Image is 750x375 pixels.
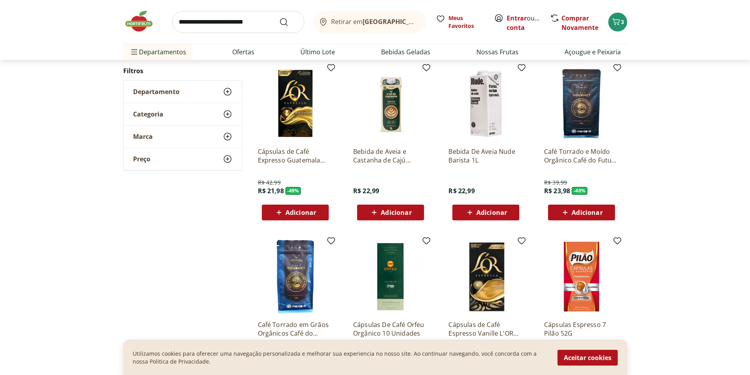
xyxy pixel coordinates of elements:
a: Açougue e Peixaria [565,47,621,57]
img: Cápsulas De Café Orfeu Orgânico 10 Unidades [353,239,428,314]
span: Departamento [133,88,180,96]
span: R$ 22,99 [448,187,474,195]
a: Bebidas Geladas [381,47,430,57]
a: Cápsulas de Café Espresso Vanille L'OR 52g [448,320,523,338]
span: R$ 22,99 [353,187,379,195]
img: Cápsulas de Café Espresso Vanille L'OR 52g [448,239,523,314]
a: Café Torrado e Moído Orgânico Café do Futuro 250g [544,147,619,164]
a: Cápsulas Espresso 7 Pilão 52G [544,320,619,338]
p: Utilizamos cookies para oferecer uma navegação personalizada e melhorar sua experiencia no nosso ... [133,350,548,366]
span: R$ 23,98 [544,187,570,195]
span: 3 [621,18,624,26]
img: Bebida de Aveia e Castanha de Cajú Barista A tal da Castanha 1L [353,66,428,141]
span: Preço [133,155,150,163]
button: Menu [130,42,139,61]
span: - 49 % [285,187,301,195]
span: - 40 % [572,187,587,195]
a: Comprar Novamente [561,14,598,32]
img: Café Torrado em Grãos Orgânicos Café do Futuro 250g [258,239,333,314]
a: Nossas Frutas [476,47,519,57]
img: Bebida De Aveia Nude Barista 1L [448,66,523,141]
button: Categoria [124,103,242,125]
button: Adicionar [548,205,615,220]
input: search [172,11,304,33]
span: Adicionar [572,209,602,216]
button: Retirar em[GEOGRAPHIC_DATA]/[GEOGRAPHIC_DATA] [314,11,426,33]
button: Marca [124,126,242,148]
button: Adicionar [357,205,424,220]
span: Meus Favoritos [448,14,485,30]
span: R$ 39,99 [544,179,567,187]
a: Bebida de Aveia e Castanha de Cajú Barista A tal da Castanha 1L [353,147,428,164]
span: Retirar em [331,18,418,25]
a: Café Torrado em Grãos Orgânicos Café do Futuro 250g [258,320,333,338]
span: Marca [133,133,153,140]
a: Ofertas [232,47,254,57]
a: Bebida De Aveia Nude Barista 1L [448,147,523,164]
span: ou [507,13,542,32]
button: Departamento [124,81,242,103]
img: Café Torrado e Moído Orgânico Café do Futuro 250g [544,66,619,141]
a: Cápsulas De Café Orfeu Orgânico 10 Unidades [353,320,428,338]
button: Preço [124,148,242,170]
a: Último Lote [300,47,335,57]
span: Departamentos [130,42,186,61]
img: Hortifruti [123,9,163,33]
span: R$ 21,98 [258,187,284,195]
button: Carrinho [608,13,627,31]
span: Adicionar [476,209,507,216]
button: Adicionar [452,205,519,220]
span: Categoria [133,110,163,118]
span: Adicionar [285,209,316,216]
b: [GEOGRAPHIC_DATA]/[GEOGRAPHIC_DATA] [363,17,495,26]
a: Meus Favoritos [436,14,485,30]
span: R$ 42,99 [258,179,281,187]
a: Cápsulas de Café Expresso Guatemala L'OR 52g [258,147,333,164]
button: Submit Search [279,17,298,27]
span: Adicionar [381,209,411,216]
img: Cápsulas Espresso 7 Pilão 52G [544,239,619,314]
button: Adicionar [262,205,329,220]
a: Criar conta [507,14,550,32]
a: Entrar [507,14,527,22]
button: Aceitar cookies [557,350,618,366]
img: Cápsulas de Café Expresso Guatemala L'OR 52g [258,66,333,141]
h2: Filtros [123,63,242,79]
